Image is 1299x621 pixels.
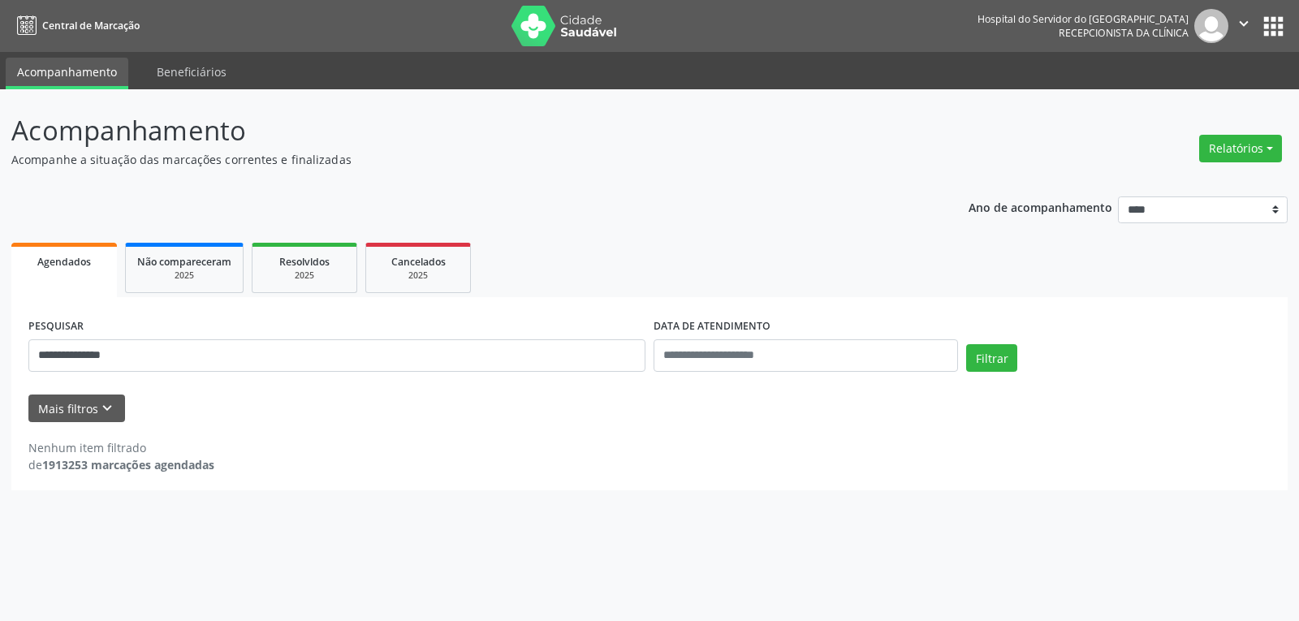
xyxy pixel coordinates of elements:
a: Central de Marcação [11,12,140,39]
button:  [1228,9,1259,43]
div: de [28,456,214,473]
i:  [1235,15,1253,32]
span: Agendados [37,255,91,269]
button: Filtrar [966,344,1017,372]
a: Beneficiários [145,58,238,86]
div: 2025 [264,270,345,282]
div: Hospital do Servidor do [GEOGRAPHIC_DATA] [977,12,1189,26]
a: Acompanhamento [6,58,128,89]
i: keyboard_arrow_down [98,399,116,417]
span: Central de Marcação [42,19,140,32]
label: DATA DE ATENDIMENTO [654,314,770,339]
div: Nenhum item filtrado [28,439,214,456]
img: img [1194,9,1228,43]
span: Resolvidos [279,255,330,269]
button: apps [1259,12,1288,41]
strong: 1913253 marcações agendadas [42,457,214,472]
p: Acompanhamento [11,110,904,151]
p: Ano de acompanhamento [969,196,1112,217]
span: Recepcionista da clínica [1059,26,1189,40]
span: Cancelados [391,255,446,269]
span: Não compareceram [137,255,231,269]
div: 2025 [137,270,231,282]
button: Relatórios [1199,135,1282,162]
label: PESQUISAR [28,314,84,339]
div: 2025 [378,270,459,282]
button: Mais filtroskeyboard_arrow_down [28,395,125,423]
p: Acompanhe a situação das marcações correntes e finalizadas [11,151,904,168]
